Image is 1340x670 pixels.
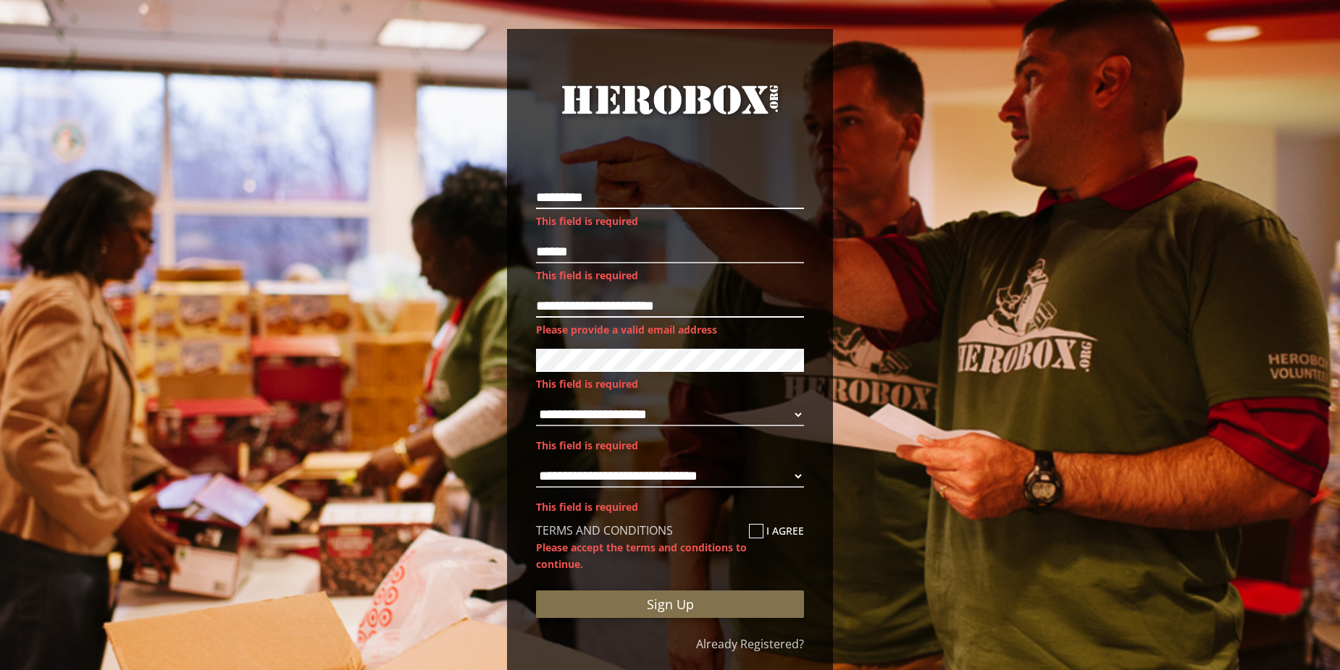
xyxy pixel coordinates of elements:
[536,590,804,618] button: Sign Up
[536,522,673,538] a: TERMS AND CONDITIONS
[536,268,638,282] span: This field is required
[696,636,804,652] a: Already Registered?
[536,377,638,391] span: This field is required
[536,80,804,146] a: HeroBox
[536,540,747,571] b: Please accept the terms and conditions to continue.
[536,323,717,336] span: Please provide a valid email address
[536,500,638,514] span: This field is required
[749,522,804,539] label: I agree
[536,214,638,228] span: This field is required
[536,438,638,452] span: This field is required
